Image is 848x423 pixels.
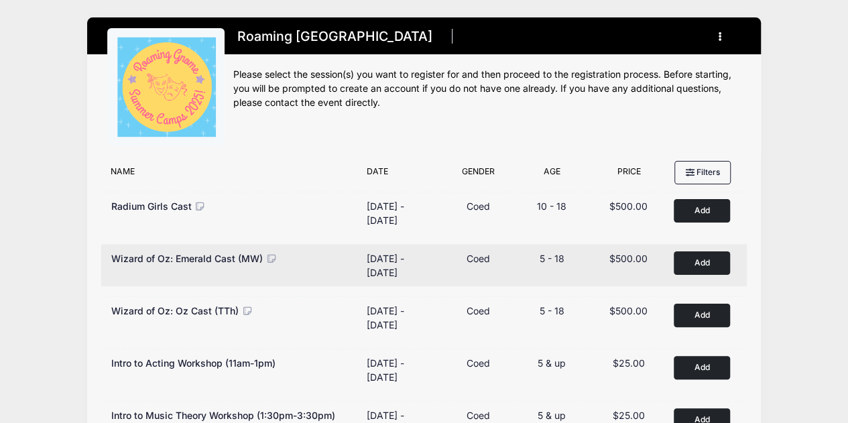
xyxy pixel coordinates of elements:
span: $500.00 [609,253,648,264]
button: Add [674,304,730,327]
div: Name [104,166,360,184]
span: $500.00 [609,200,648,212]
h1: Roaming [GEOGRAPHIC_DATA] [233,25,437,48]
div: [DATE] - [DATE] [367,356,436,384]
button: Filters [674,161,731,184]
span: Coed [467,410,490,421]
span: $25.00 [612,410,644,421]
span: Coed [467,357,490,369]
div: Price [591,166,668,184]
span: $500.00 [609,305,648,316]
span: Wizard of Oz: Emerald Cast (MW) [111,253,263,264]
div: Age [513,166,591,184]
button: Add [674,199,730,223]
span: Coed [467,305,490,316]
div: Gender [443,166,513,184]
span: Intro to Music Theory Workshop (1:30pm-3:30pm) [111,410,335,421]
img: logo [115,37,216,137]
span: 10 - 18 [537,200,566,212]
button: Add [674,356,730,379]
div: [DATE] - [DATE] [367,199,436,227]
span: Intro to Acting Workshop (11am-1pm) [111,357,276,369]
div: [DATE] - [DATE] [367,251,436,280]
div: Please select the session(s) you want to register for and then proceed to the registration proces... [233,68,741,110]
span: $25.00 [612,357,644,369]
span: Coed [467,253,490,264]
span: Wizard of Oz: Oz Cast (TTh) [111,305,239,316]
div: [DATE] - [DATE] [367,304,436,332]
span: 5 & up [538,410,566,421]
span: 5 - 18 [540,253,564,264]
span: Radium Girls Cast [111,200,192,212]
span: Coed [467,200,490,212]
div: Date [360,166,443,184]
span: 5 - 18 [540,305,564,316]
span: 5 & up [538,357,566,369]
button: Add [674,251,730,275]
